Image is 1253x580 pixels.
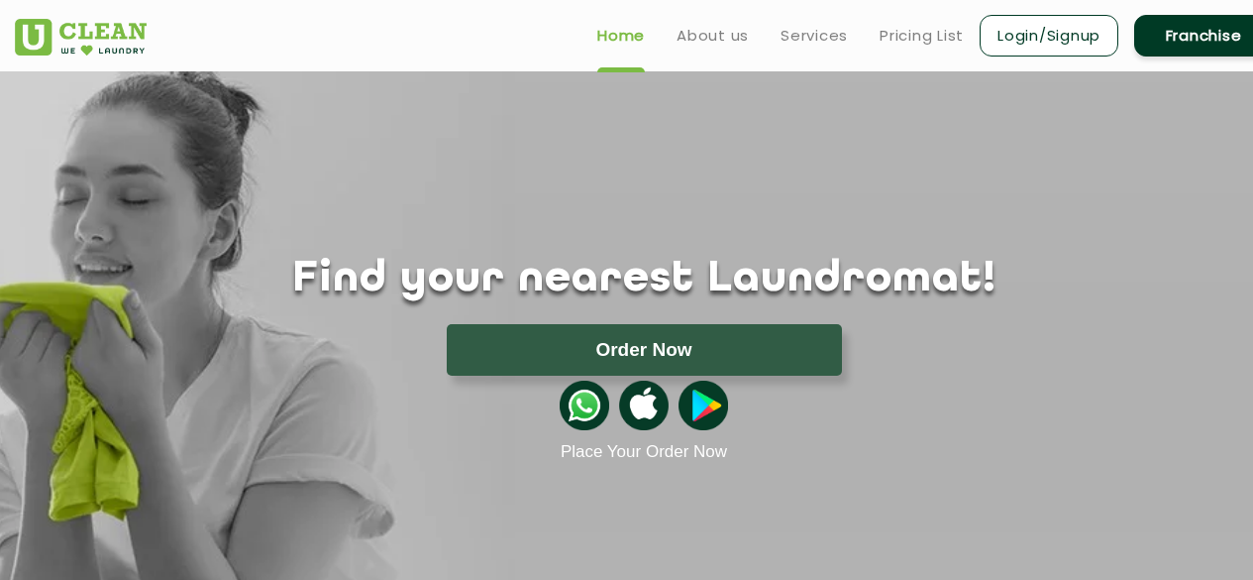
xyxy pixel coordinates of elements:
a: Pricing List [880,24,964,48]
a: Place Your Order Now [561,442,727,462]
a: About us [677,24,749,48]
a: Home [597,24,645,48]
button: Order Now [447,324,842,376]
a: Services [781,24,848,48]
img: playstoreicon.png [679,381,728,430]
img: whatsappicon.png [560,381,609,430]
img: UClean Laundry and Dry Cleaning [15,19,147,56]
img: apple-icon.png [619,381,669,430]
a: Login/Signup [980,15,1118,57]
